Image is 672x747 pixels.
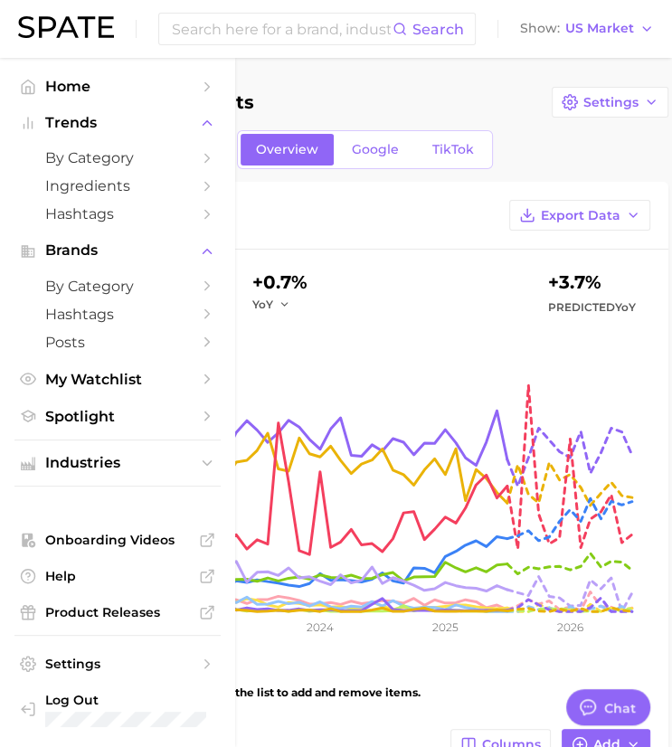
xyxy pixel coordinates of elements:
button: YoY [252,297,291,312]
input: Search here for a brand, industry, or ingredient [170,14,393,44]
span: Ingredients [45,177,190,194]
span: Export Data [541,208,620,223]
a: TikTok [417,134,489,165]
tspan: 2026 [557,620,583,634]
a: by Category [14,144,221,172]
span: by Category [45,149,190,166]
a: Home [14,72,221,100]
span: Home [45,78,190,95]
a: Log out. Currently logged in with e-mail pquiroz@maryruths.com. [14,686,221,733]
span: Settings [583,95,639,110]
button: ShowUS Market [516,17,658,41]
span: Predicted [548,297,636,318]
div: +3.7% [548,268,636,297]
button: Trends [14,109,221,137]
span: Posts [45,334,190,351]
span: Product Releases [45,604,190,620]
span: Overview [256,142,318,157]
span: My Watchlist [45,371,190,388]
a: Hashtags [14,200,221,228]
span: Settings [45,656,190,672]
img: SPATE [18,16,114,38]
a: Overview [241,134,334,165]
span: Google [352,142,399,157]
div: Showing 12 of 13 items. Use the list to add and remove items. [80,667,650,718]
span: YoY [615,300,636,314]
span: Onboarding Videos [45,532,190,548]
span: Hashtags [45,306,190,323]
button: Settings [552,87,668,118]
span: Show [520,24,560,33]
a: Ingredients [14,172,221,200]
div: +0.7% [252,268,308,297]
button: Brands [14,237,221,264]
button: Industries [14,449,221,477]
a: Hashtags [14,300,221,328]
span: Help [45,568,190,584]
a: My Watchlist [14,365,221,393]
span: by Category [45,278,190,295]
a: Product Releases [14,599,221,626]
span: YoY [252,297,273,312]
span: TikTok [432,142,474,157]
a: Onboarding Videos [14,526,221,553]
a: Posts [14,328,221,356]
span: Spotlight [45,408,190,425]
a: Google [336,134,414,165]
span: Log Out [45,692,206,708]
a: Help [14,563,221,590]
a: Spotlight [14,402,221,430]
tspan: 2025 [432,620,459,634]
a: by Category [14,272,221,300]
tspan: 2024 [307,620,334,634]
a: Settings [14,650,221,677]
span: Brands [45,242,190,259]
span: Search [412,21,464,38]
span: Trends [45,115,190,131]
button: Export Data [509,200,650,231]
span: Industries [45,455,190,471]
span: Hashtags [45,205,190,222]
span: US Market [565,24,634,33]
